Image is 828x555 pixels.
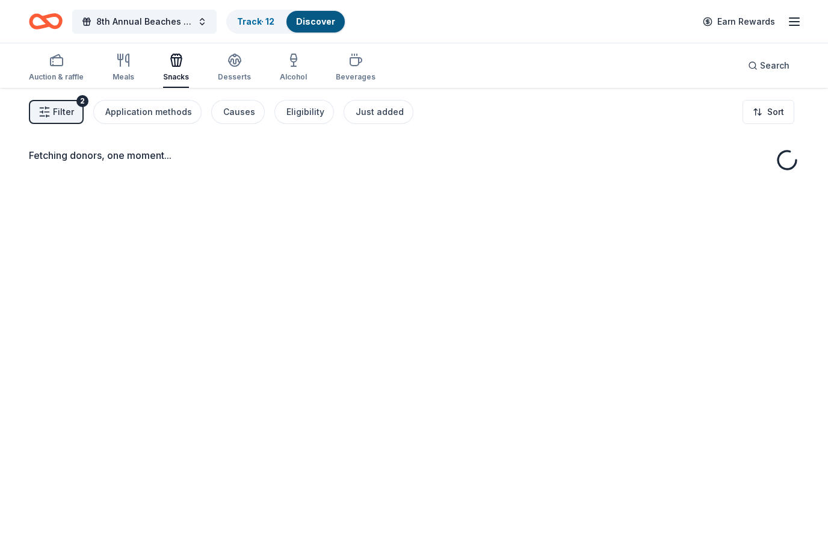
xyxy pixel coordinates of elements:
[53,105,74,119] span: Filter
[218,72,251,82] div: Desserts
[336,72,375,82] div: Beverages
[336,48,375,88] button: Beverages
[696,11,782,33] a: Earn Rewards
[274,100,334,124] button: Eligibility
[237,16,274,26] a: Track· 12
[344,100,413,124] button: Just added
[760,58,789,73] span: Search
[29,72,84,82] div: Auction & raffle
[226,10,346,34] button: Track· 12Discover
[280,48,307,88] button: Alcohol
[93,100,202,124] button: Application methods
[738,54,799,78] button: Search
[743,100,794,124] button: Sort
[356,105,404,119] div: Just added
[767,105,784,119] span: Sort
[223,105,255,119] div: Causes
[29,100,84,124] button: Filter2
[29,148,799,163] div: Fetching donors, one moment...
[29,7,63,36] a: Home
[211,100,265,124] button: Causes
[296,16,335,26] a: Discover
[163,72,189,82] div: Snacks
[113,72,134,82] div: Meals
[286,105,324,119] div: Eligibility
[105,105,192,119] div: Application methods
[96,14,193,29] span: 8th Annual Beaches Tour of Homes
[29,48,84,88] button: Auction & raffle
[113,48,134,88] button: Meals
[72,10,217,34] button: 8th Annual Beaches Tour of Homes
[76,95,88,107] div: 2
[280,72,307,82] div: Alcohol
[218,48,251,88] button: Desserts
[163,48,189,88] button: Snacks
